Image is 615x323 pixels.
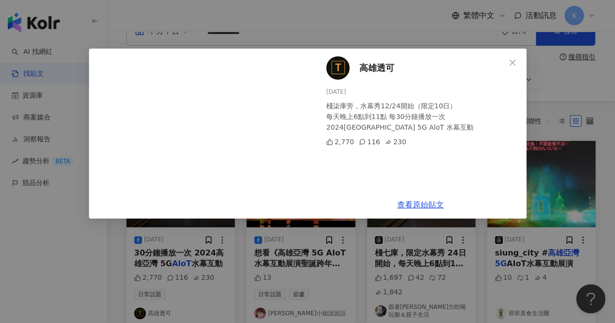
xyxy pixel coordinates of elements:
div: [DATE] [326,87,519,97]
button: Close [503,53,522,72]
a: KOL Avatar高雄透可 [326,56,505,80]
img: KOL Avatar [326,56,350,80]
a: 查看原始貼文 [397,200,444,209]
span: close [509,59,516,67]
div: 230 [385,136,406,147]
div: 116 [359,136,380,147]
span: 高雄透可 [359,61,394,75]
div: 2,770 [326,136,354,147]
div: 棧柒庫旁，水幕秀12/24開始（限定10日） 每天晚上6點到11點 每30分鐘播放一次 2024[GEOGRAPHIC_DATA] 5G AloT 水幕互動 [326,101,519,133]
